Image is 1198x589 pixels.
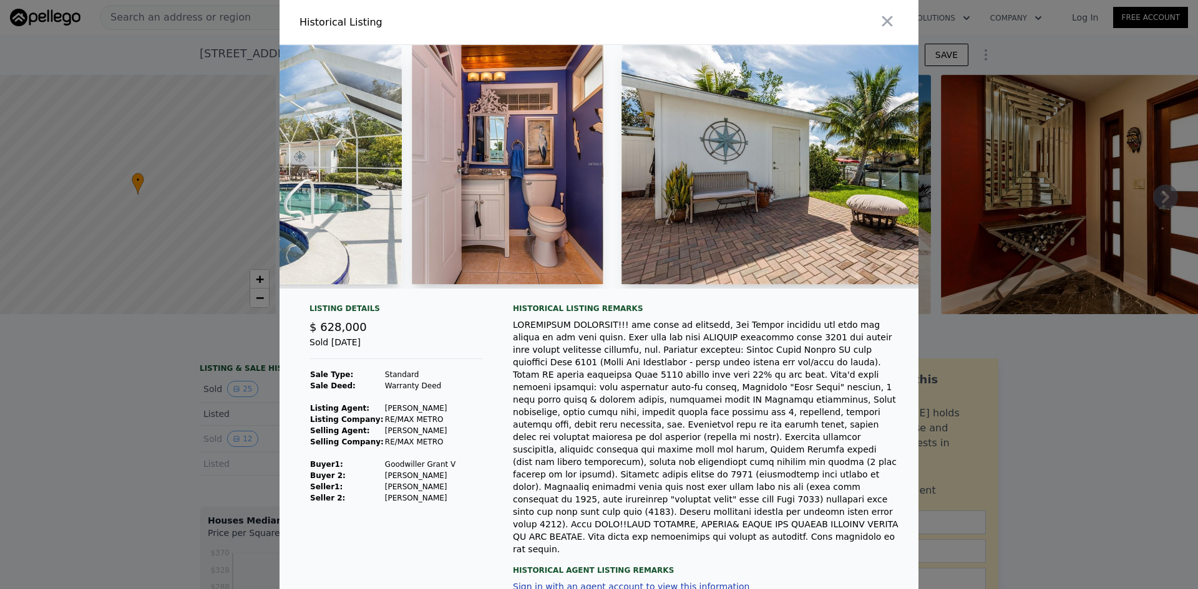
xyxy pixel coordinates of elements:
span: $ 628,000 [309,320,367,333]
div: Listing Details [309,304,483,318]
td: [PERSON_NAME] [384,492,456,504]
td: RE/MAX METRO [384,414,456,425]
td: Goodwiller Grant V [384,459,456,470]
strong: Sale Deed: [310,381,356,390]
td: [PERSON_NAME] [384,470,456,481]
div: Historical Listing [299,15,594,30]
td: [PERSON_NAME] [384,481,456,492]
td: [PERSON_NAME] [384,403,456,414]
strong: Seller 2: [310,494,345,502]
strong: Selling Agent: [310,426,370,435]
td: RE/MAX METRO [384,436,456,448]
img: Property Img [412,45,603,284]
strong: Seller 1 : [310,482,343,491]
div: Historical Agent Listing Remarks [513,555,898,575]
strong: Listing Company: [310,415,383,424]
td: [PERSON_NAME] [384,425,456,436]
strong: Buyer 1 : [310,460,343,469]
td: Warranty Deed [384,380,456,391]
img: Property Img [621,45,981,284]
div: Sold [DATE] [309,336,483,359]
td: Standard [384,369,456,380]
strong: Buyer 2: [310,471,346,480]
div: LOREMIPSUM DOLORSIT!!! ame conse ad elitsedd, 3ei Tempor incididu utl etdo mag aliqua en adm veni... [513,318,898,555]
div: Historical Listing remarks [513,304,898,314]
strong: Listing Agent: [310,404,369,413]
strong: Selling Company: [310,438,384,446]
strong: Sale Type: [310,370,353,379]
